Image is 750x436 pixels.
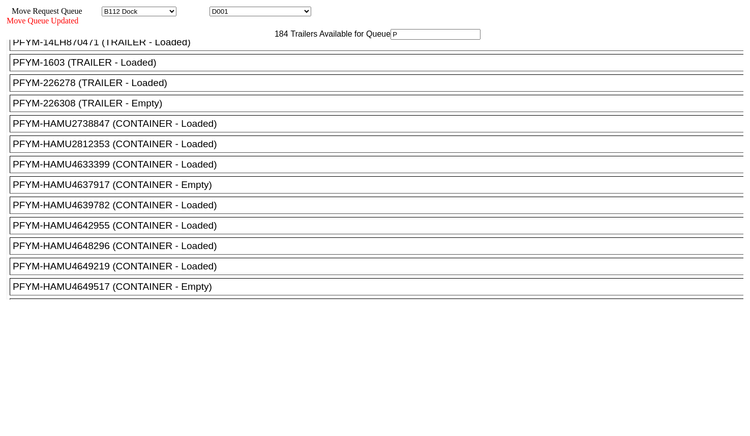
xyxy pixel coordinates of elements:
[13,261,749,272] div: PFYM-HAMU4649219 (CONTAINER - Loaded)
[13,118,749,129] div: PFYM-HAMU2738847 (CONTAINER - Loaded)
[7,7,82,15] span: Move Request Queue
[178,7,207,15] span: Location
[13,179,749,190] div: PFYM-HAMU4637917 (CONTAINER - Empty)
[13,37,749,48] div: PFYM-14LH870471 (TRAILER - Loaded)
[13,240,749,252] div: PFYM-HAMU4648296 (CONTAINER - Loaded)
[13,220,749,231] div: PFYM-HAMU4642955 (CONTAINER - Loaded)
[288,30,391,38] span: Trailers Available for Queue
[13,200,749,211] div: PFYM-HAMU4639782 (CONTAINER - Loaded)
[13,98,749,109] div: PFYM-226308 (TRAILER - Empty)
[13,57,749,68] div: PFYM-1603 (TRAILER - Loaded)
[13,139,749,150] div: PFYM-HAMU2812353 (CONTAINER - Loaded)
[13,159,749,170] div: PFYM-HAMU4633399 (CONTAINER - Loaded)
[13,281,749,292] div: PFYM-HAMU4649517 (CONTAINER - Empty)
[13,77,749,89] div: PFYM-226278 (TRAILER - Loaded)
[269,30,288,38] span: 184
[391,29,481,40] input: Filter Available Trailers
[84,7,100,15] span: Area
[7,16,78,25] span: Move Queue Updated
